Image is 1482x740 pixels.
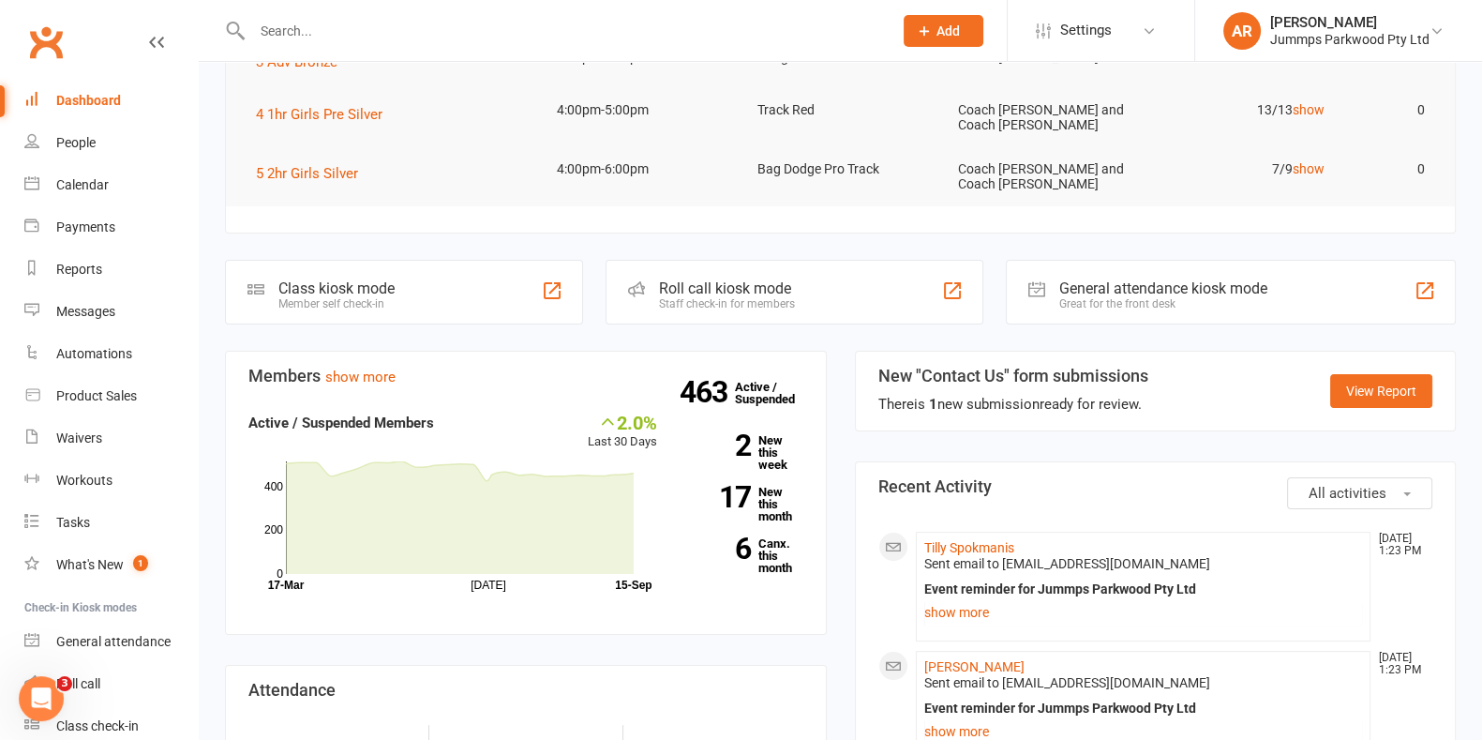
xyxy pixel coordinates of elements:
a: show more [325,369,396,385]
div: Event reminder for Jummps Parkwood Pty Ltd [924,581,1363,597]
a: What's New1 [24,544,198,586]
td: 4:00pm-5:00pm [540,88,741,132]
a: Dashboard [24,80,198,122]
div: People [56,135,96,150]
span: All activities [1309,485,1386,502]
button: 5 2hr Girls Silver [256,162,371,185]
div: Class check-in [56,718,139,733]
div: Messages [56,304,115,319]
span: Settings [1060,9,1112,52]
span: Add [936,23,960,38]
div: Calendar [56,177,109,192]
td: 4:00pm-6:00pm [540,147,741,191]
strong: 463 [680,378,735,406]
td: Coach [PERSON_NAME] and Coach [PERSON_NAME] [940,147,1141,206]
strong: 2 [685,431,751,460]
a: Reports [24,249,198,291]
a: Waivers [24,417,198,460]
div: What's New [56,557,124,572]
div: [PERSON_NAME] [1270,14,1430,31]
td: Track Red [741,88,941,132]
a: General attendance kiosk mode [24,621,198,663]
div: Workouts [56,473,112,488]
a: Product Sales [24,375,198,417]
div: Event reminder for Jummps Parkwood Pty Ltd [924,701,1363,717]
div: Roll call kiosk mode [659,279,795,297]
strong: 6 [685,535,751,563]
strong: Active / Suspended Members [248,415,434,431]
a: Tilly Spokmanis [924,540,1014,555]
a: Tasks [24,502,198,544]
a: View Report [1330,374,1432,408]
span: 5 2hr Girls Silver [256,165,358,182]
td: 0 [1341,147,1442,191]
span: 3 [57,676,72,691]
div: Dashboard [56,93,121,108]
a: Roll call [24,663,198,705]
a: Workouts [24,460,198,502]
button: All activities [1287,477,1432,509]
div: Roll call [56,676,100,691]
a: 463Active / Suspended [735,367,817,419]
div: Tasks [56,515,90,530]
div: Reports [56,262,102,277]
div: Waivers [56,430,102,446]
button: 4 1hr Girls Pre Silver [256,103,396,126]
a: show [1293,161,1325,176]
span: 1 [133,555,148,571]
a: Messages [24,291,198,333]
h3: Members [248,367,803,385]
a: Clubworx [22,19,69,66]
div: General attendance kiosk mode [1059,279,1267,297]
a: Calendar [24,164,198,206]
h3: New "Contact Us" form submissions [878,367,1148,385]
td: Bag Dodge Pro Track [741,147,941,191]
div: 2.0% [588,412,657,432]
strong: 17 [685,483,751,511]
div: There is new submission ready for review. [878,393,1148,415]
td: 13/13 [1141,88,1341,132]
iframe: Intercom live chat [19,676,64,721]
span: 4 1hr Girls Pre Silver [256,106,382,123]
div: Automations [56,346,132,361]
a: Automations [24,333,198,375]
div: General attendance [56,634,171,649]
a: [PERSON_NAME] [924,659,1025,674]
a: Payments [24,206,198,249]
div: AR [1223,12,1261,50]
div: Staff check-in for members [659,297,795,310]
div: Product Sales [56,388,137,403]
h3: Recent Activity [878,477,1433,496]
h3: Attendance [248,681,803,700]
div: Great for the front desk [1059,297,1267,310]
td: Coach [PERSON_NAME] and Coach [PERSON_NAME] [940,88,1141,147]
a: 2New this week [685,434,802,471]
td: 7/9 [1141,147,1341,191]
button: 3 Adv Bronze [256,51,351,73]
div: Jummps Parkwood Pty Ltd [1270,31,1430,48]
div: Last 30 Days [588,412,657,452]
td: 0 [1341,88,1442,132]
time: [DATE] 1:23 PM [1370,652,1431,676]
span: 3 Adv Bronze [256,53,337,70]
div: Class kiosk mode [278,279,395,297]
div: Payments [56,219,115,234]
a: 6Canx. this month [685,537,802,574]
a: show more [924,599,1363,626]
span: Sent email to [EMAIL_ADDRESS][DOMAIN_NAME] [924,556,1210,571]
a: 17New this month [685,486,802,522]
a: show [1293,102,1325,117]
time: [DATE] 1:23 PM [1370,533,1431,557]
strong: 1 [929,396,937,413]
span: Sent email to [EMAIL_ADDRESS][DOMAIN_NAME] [924,675,1210,690]
a: People [24,122,198,164]
input: Search... [247,18,879,44]
div: Member self check-in [278,297,395,310]
button: Add [904,15,983,47]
